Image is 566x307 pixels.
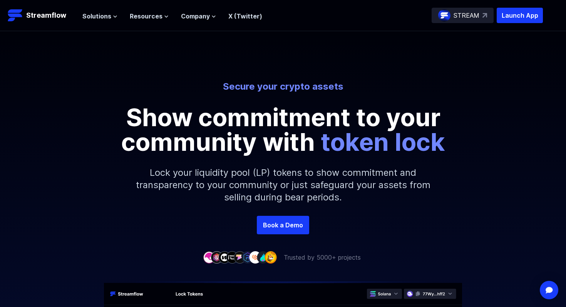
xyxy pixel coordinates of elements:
button: Launch App [497,8,543,23]
img: company-5 [234,251,246,263]
a: X (Twitter) [228,12,262,20]
a: Streamflow [8,8,75,23]
p: STREAM [454,11,479,20]
button: Company [181,12,216,21]
a: STREAM [432,8,494,23]
img: company-3 [218,251,231,263]
button: Solutions [82,12,117,21]
p: Streamflow [26,10,66,21]
img: company-7 [249,251,261,263]
button: Resources [130,12,169,21]
img: company-9 [265,251,277,263]
span: Solutions [82,12,111,21]
p: Show commitment to your community with [110,105,456,154]
p: Lock your liquidity pool (LP) tokens to show commitment and transparency to your community or jus... [117,154,449,216]
img: company-6 [241,251,254,263]
span: Resources [130,12,162,21]
img: company-4 [226,251,238,263]
p: Trusted by 5000+ projects [284,253,361,262]
span: Company [181,12,210,21]
span: token lock [321,127,445,157]
p: Secure your crypto assets [70,80,496,93]
img: company-2 [211,251,223,263]
img: streamflow-logo-circle.png [438,9,450,22]
img: company-1 [203,251,215,263]
a: Book a Demo [257,216,309,234]
img: company-8 [257,251,269,263]
img: top-right-arrow.svg [482,13,487,18]
div: Open Intercom Messenger [540,281,558,299]
img: Streamflow Logo [8,8,23,23]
